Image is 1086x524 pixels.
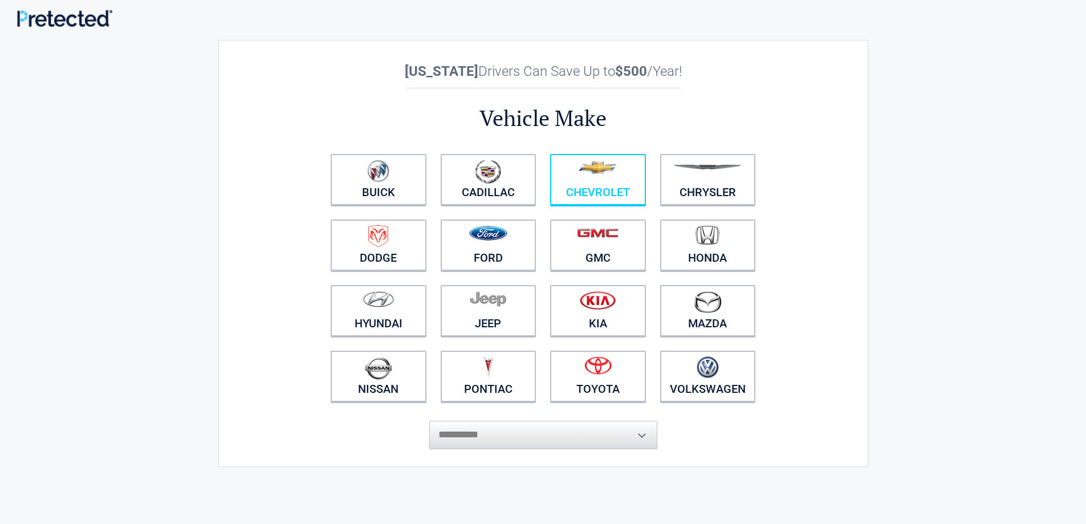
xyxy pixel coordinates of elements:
a: Chrysler [660,154,756,205]
a: Cadillac [441,154,536,205]
h2: Vehicle Make [324,104,763,133]
a: Jeep [441,285,536,336]
img: Main Logo [17,10,112,27]
img: ford [469,226,507,241]
img: toyota [584,356,612,375]
img: jeep [470,291,506,307]
img: chrysler [673,165,742,170]
a: GMC [550,220,646,271]
img: hyundai [363,291,394,307]
a: Nissan [331,351,426,402]
img: kia [580,291,616,310]
img: honda [695,225,719,245]
img: chevrolet [579,161,617,174]
a: Chevrolet [550,154,646,205]
img: buick [367,160,389,182]
a: Kia [550,285,646,336]
img: volkswagen [697,356,719,379]
a: Volkswagen [660,351,756,402]
img: dodge [368,225,388,247]
a: Buick [331,154,426,205]
a: Mazda [660,285,756,336]
img: pontiac [482,356,494,378]
a: Hyundai [331,285,426,336]
a: Toyota [550,351,646,402]
b: [US_STATE] [405,63,478,79]
b: $500 [615,63,647,79]
a: Honda [660,220,756,271]
h2: Drivers Can Save Up to /Year [324,63,763,79]
a: Pontiac [441,351,536,402]
a: Dodge [331,220,426,271]
img: gmc [577,228,619,238]
a: Ford [441,220,536,271]
img: cadillac [475,160,501,184]
img: nissan [365,356,392,380]
img: mazda [693,291,722,313]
